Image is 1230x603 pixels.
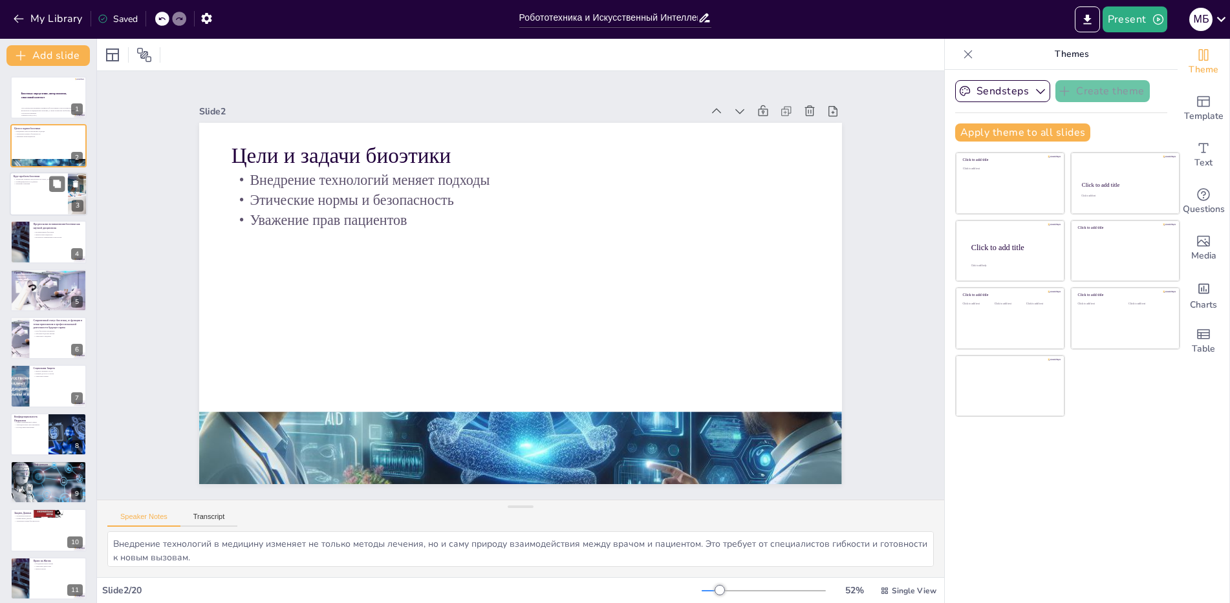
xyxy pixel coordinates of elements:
p: Уполномоченные лица [14,467,83,469]
span: Charts [1190,298,1217,312]
p: Современный статус биоэтики, ее функции и точки приложения в профессиональной деятельности будуще... [33,319,83,330]
button: Apply theme to all slides [955,123,1090,142]
p: Уважение прав пациентов [239,180,816,260]
div: 1 [71,103,83,115]
p: Этические нормы безопасности [14,519,83,522]
p: Внедрение технологий меняет подходы [243,141,821,221]
div: 2 [10,124,87,167]
p: Внедрение технологий меняет подходы [14,130,83,132]
div: Click to add title [1078,293,1171,297]
button: Sendsteps [955,80,1050,102]
div: 10 [10,509,87,551]
button: Create theme [1055,80,1150,102]
span: Text [1194,156,1213,170]
span: Theme [1189,63,1218,77]
div: 52 % [839,584,870,597]
div: 9 [71,488,83,500]
span: Single View [892,586,936,596]
div: Click to add text [1081,195,1167,197]
div: Click to add title [1078,226,1171,230]
p: Права Человека [14,271,83,275]
p: Круг проблем биоэтики [14,174,64,178]
p: Защита жизни [33,567,83,570]
p: Равный доступ к услугам [33,373,83,376]
span: Table [1192,342,1215,356]
div: 11 [10,557,87,600]
span: Questions [1183,202,1225,217]
button: Present [1103,6,1167,32]
div: Click to add text [1128,302,1169,306]
div: Add ready made slides [1178,85,1229,132]
button: М Б [1189,6,1213,32]
p: Право на Жизнь [33,559,83,563]
div: Add images, graphics, shapes or video [1178,225,1229,271]
p: Этические правила для [DEMOGRAPHIC_DATA] [14,178,64,180]
div: Add text boxes [1178,132,1229,178]
div: 3 [10,172,87,216]
div: Slide 2 / 20 [102,584,702,597]
div: 7 [71,392,83,404]
div: 9 [10,461,87,503]
button: Export to PowerPoint [1075,6,1100,32]
div: Click to add title [963,158,1055,162]
div: Layout [102,45,123,65]
div: 5 [10,269,87,312]
p: Цели и задачи биоэтики [245,112,823,202]
span: Template [1184,109,1224,123]
p: Этические дискуссии [33,565,83,567]
p: Защита медицинской тайны [14,421,45,423]
button: Delete Slide [68,176,83,191]
div: Get real-time input from your audience [1178,178,1229,225]
button: My Library [10,8,88,29]
div: 3 [72,200,83,211]
p: Generated with [URL] [21,114,78,117]
input: Insert title [519,8,698,27]
p: Участие в принятии решений [14,279,83,282]
span: Media [1191,249,1216,263]
div: Click to add body [971,264,1053,266]
p: Последствия нарушения [14,426,45,428]
div: Change the overall theme [1178,39,1229,85]
button: Transcript [180,513,238,527]
div: Add charts and graphs [1178,271,1229,318]
div: 6 [71,344,83,355]
p: Роль биоэтики в медицине [33,330,83,333]
p: Доступ к Личной Информации [14,463,83,467]
div: 2 [71,152,83,164]
p: Этические нормы [33,375,83,377]
p: Защита прав пациентов [14,469,83,471]
p: Этические нормы и безопасность [241,161,818,241]
div: 8 [71,440,83,452]
div: Click to add text [1078,302,1119,306]
p: Этические стандарты [33,335,83,337]
p: Защита уязвимых групп [33,370,83,373]
div: Click to add text [963,167,1055,171]
p: Принятие решений [14,182,64,185]
button: Speaker Notes [107,513,180,527]
div: 4 [10,220,87,263]
p: Социальная Защита [33,367,83,371]
p: Механизмы защиты [14,514,83,517]
button: Duplicate Slide [49,176,65,191]
p: Этические нормы доступа [14,471,83,474]
p: Защита прав пациентов [33,234,83,237]
p: Фундаментальное право [33,562,83,565]
p: Возникновение биоэтики [33,231,83,234]
div: Saved [98,13,138,25]
div: 8 [10,413,87,456]
div: 10 [67,536,83,548]
div: Click to add title [1082,182,1168,188]
div: 4 [71,248,83,260]
div: Add a table [1178,318,1229,365]
p: Законодательное регулирование [14,423,45,426]
span: Position [136,47,152,63]
p: Этот доклад рассматривает влияние робототехники и искусственного интеллекта на медицинские практи... [21,107,78,114]
p: Обучение будущих врачей [33,332,83,335]
p: Themes [978,39,1165,70]
p: Защита Данных [14,511,83,515]
p: Уважение прав пациентов [14,134,83,137]
div: Slide 2 [219,72,720,137]
div: Click to add text [1026,302,1055,306]
p: Конфиденциальность данных [14,180,64,183]
div: М Б [1189,8,1213,31]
